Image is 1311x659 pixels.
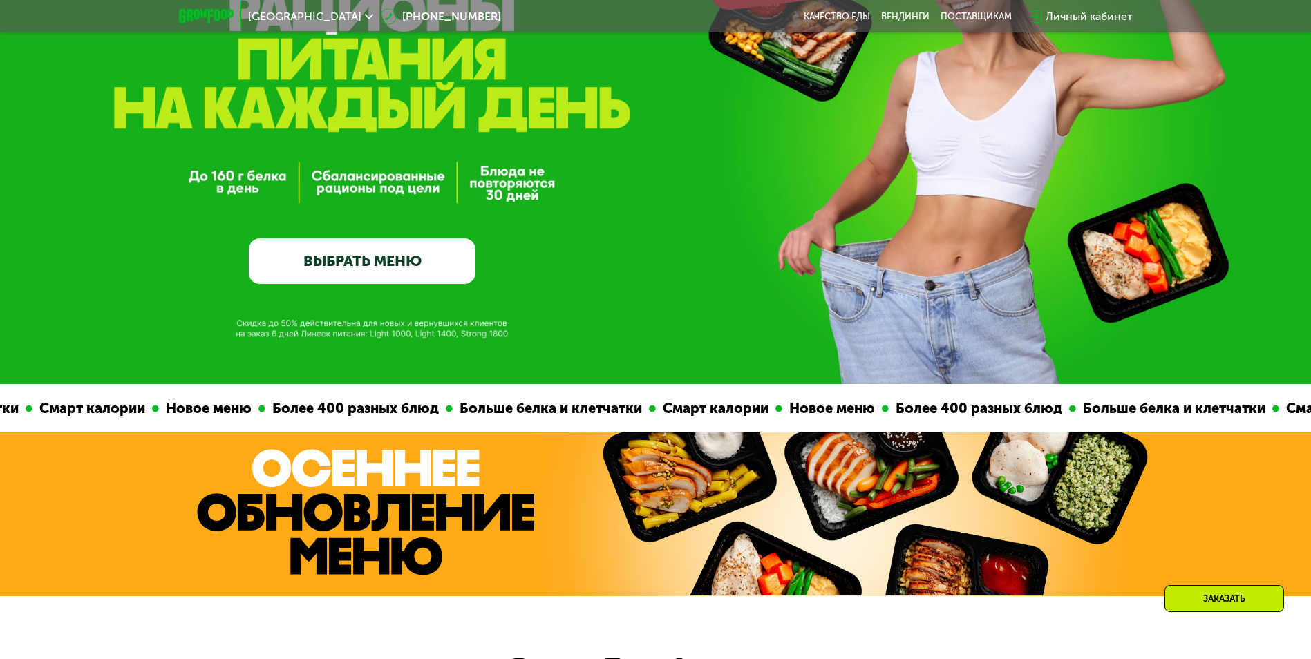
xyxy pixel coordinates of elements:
div: Более 400 разных блюд [265,398,445,419]
a: [PHONE_NUMBER] [380,8,501,25]
div: Больше белка и клетчатки [452,398,648,419]
div: Новое меню [158,398,258,419]
div: Смарт калории [32,398,151,419]
div: Личный кабинет [1046,8,1133,25]
div: Смарт калории [655,398,775,419]
a: ВЫБРАТЬ МЕНЮ [249,238,475,284]
a: Качество еды [804,11,870,22]
a: Вендинги [881,11,930,22]
div: Больше белка и клетчатки [1075,398,1272,419]
div: Более 400 разных блюд [888,398,1068,419]
div: Заказать [1164,585,1284,612]
div: поставщикам [941,11,1012,22]
span: [GEOGRAPHIC_DATA] [248,11,361,22]
div: Новое меню [782,398,881,419]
